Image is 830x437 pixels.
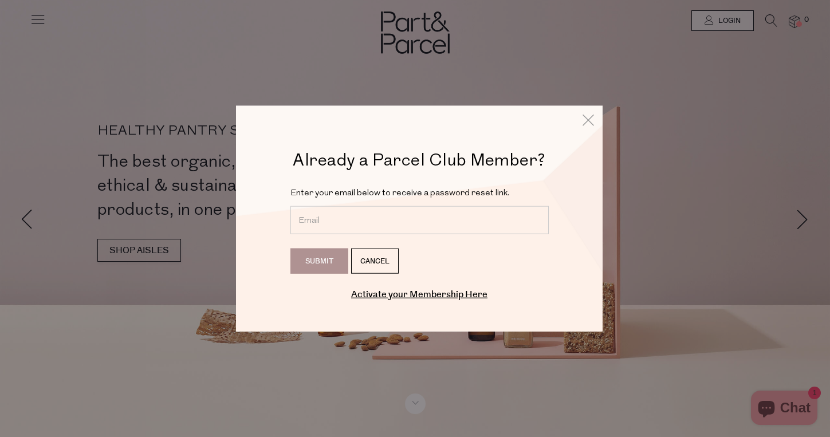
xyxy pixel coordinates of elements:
h2: Already a Parcel Club Member? [273,148,565,168]
a: Cancel [351,249,399,274]
input: Email [290,206,549,234]
p: Enter your email below to receive a password reset link. [290,186,549,200]
input: Submit [290,249,348,274]
a: Activate your Membership Here [351,288,487,301]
